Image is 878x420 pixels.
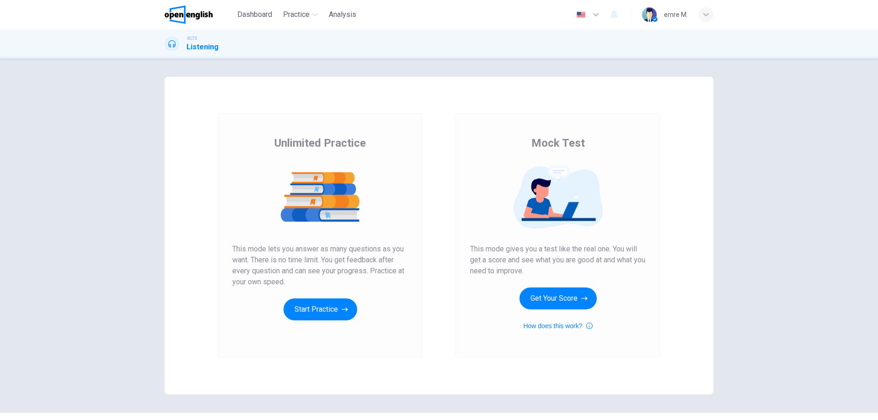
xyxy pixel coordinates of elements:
[531,136,585,150] span: Mock Test
[232,244,408,287] span: This mode lets you answer as many questions as you want. There is no time limit. You get feedback...
[165,5,234,24] a: OpenEnglish logo
[519,287,597,309] button: Get Your Score
[234,6,276,23] button: Dashboard
[470,244,646,276] span: This mode gives you a test like the real one. You will get a score and see what you are good at a...
[283,9,310,20] span: Practice
[165,5,213,24] img: OpenEnglish logo
[274,136,366,150] span: Unlimited Practice
[187,35,197,42] span: IELTS
[284,298,357,320] button: Start Practice
[187,42,219,53] h1: Listening
[237,9,272,20] span: Dashboard
[523,320,592,331] button: How does this work?
[575,11,587,18] img: en
[664,9,688,20] div: emre M.
[325,6,360,23] button: Analysis
[329,9,356,20] span: Analysis
[642,7,657,22] img: Profile picture
[279,6,321,23] button: Practice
